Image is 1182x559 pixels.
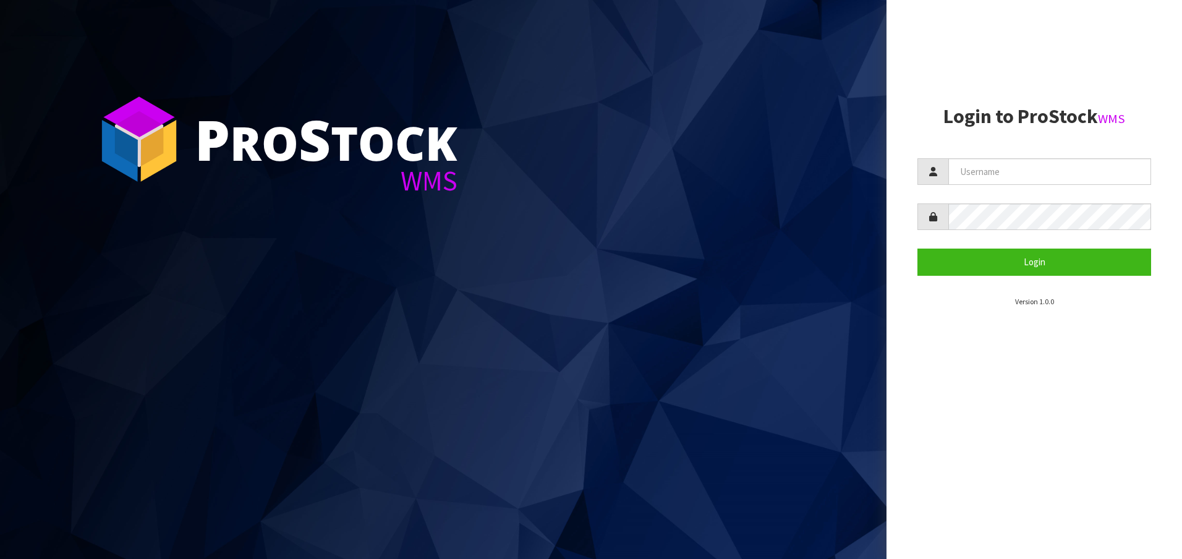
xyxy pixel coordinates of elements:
button: Login [917,249,1151,275]
small: WMS [1098,111,1125,127]
input: Username [948,158,1151,185]
div: ro tock [195,111,457,167]
div: WMS [195,167,457,195]
small: Version 1.0.0 [1015,297,1054,306]
span: P [195,101,230,177]
h2: Login to ProStock [917,106,1151,127]
img: ProStock Cube [93,93,185,186]
span: S [299,101,331,177]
